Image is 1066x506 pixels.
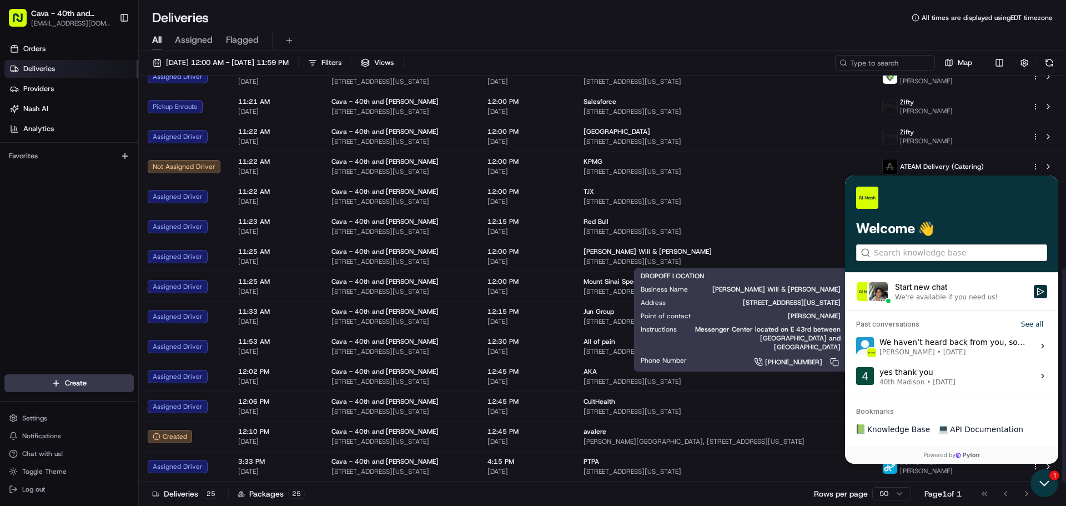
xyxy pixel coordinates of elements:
span: 11:21 AM [238,97,314,106]
img: profile_deliverthat_partner.png [883,459,897,474]
span: [STREET_ADDRESS][US_STATE] [331,467,470,476]
span: [STREET_ADDRESS][US_STATE] [584,197,864,206]
span: 11:25 AM [238,247,314,256]
span: [STREET_ADDRESS][US_STATE] [584,77,864,86]
span: [STREET_ADDRESS][US_STATE] [331,347,470,356]
span: 4:15 PM [487,457,566,466]
a: [PHONE_NUMBER] [705,356,841,368]
span: Cava - 40th and [PERSON_NAME] [331,157,439,166]
span: All [152,33,162,47]
span: [STREET_ADDRESS][US_STATE] [331,137,470,146]
a: Deliveries [4,60,138,78]
span: [PERSON_NAME] [900,137,953,146]
span: avalere [584,427,606,436]
span: [DATE] [238,347,314,356]
span: [STREET_ADDRESS][US_STATE] [331,77,470,86]
span: Create [65,378,87,388]
span: [PERSON_NAME][GEOGRAPHIC_DATA], [STREET_ADDRESS][US_STATE] [584,437,864,446]
span: [DATE] [487,227,566,236]
span: [STREET_ADDRESS][US_STATE] [584,137,864,146]
span: Assigned [175,33,213,47]
span: [STREET_ADDRESS][US_STATE] [584,317,864,326]
span: PTPA [584,457,599,466]
span: [STREET_ADDRESS][US_STATE] [584,407,864,416]
span: 12:00 PM [487,157,566,166]
button: [DATE] 12:00 AM - [DATE] 11:59 PM [148,55,294,71]
span: [DATE] [487,77,566,86]
span: 11:22 AM [238,187,314,196]
div: 25 [203,489,219,499]
span: Cava - 40th and [PERSON_NAME] [331,217,439,226]
span: Flagged [226,33,259,47]
div: Deliveries [152,488,219,499]
span: [DATE] [238,287,314,296]
span: [STREET_ADDRESS][US_STATE] [584,377,864,386]
button: Settings [4,410,134,426]
span: Analytics [23,124,54,134]
span: [DATE] [238,77,314,86]
button: Toggle Theme [4,464,134,479]
span: [DATE] [238,107,314,116]
span: 11:22 AM [238,157,314,166]
img: zifty-logo-trans-sq.png [883,129,897,144]
span: [DATE] [238,167,314,176]
span: Notifications [22,432,61,440]
span: [DATE] [487,257,566,266]
span: 11:22 AM [238,127,314,136]
span: [STREET_ADDRESS][US_STATE] [584,257,864,266]
span: [DATE] [238,437,314,446]
span: [DATE] [487,167,566,176]
span: 12:15 PM [487,217,566,226]
button: Log out [4,482,134,497]
span: AKA [584,367,597,376]
span: [STREET_ADDRESS][US_STATE] [584,287,864,296]
span: [DATE] [487,467,566,476]
span: Cava - 40th and [PERSON_NAME] [331,97,439,106]
span: 11:33 AM [238,307,314,316]
span: Address [641,298,666,307]
button: [EMAIL_ADDRESS][DOMAIN_NAME] [31,19,110,28]
span: Business Name [641,285,688,294]
div: Created [148,430,192,443]
span: [PERSON_NAME] [900,107,953,116]
span: Cava - 40th and [PERSON_NAME] [331,187,439,196]
span: [DATE] [487,287,566,296]
button: Chat with us! [4,446,134,462]
div: 25 [288,489,305,499]
button: Refresh [1042,55,1057,71]
span: Orders [23,44,46,54]
iframe: Open customer support [1030,469,1060,499]
span: Cava - 40th and [PERSON_NAME] [331,337,439,346]
span: 12:45 PM [487,367,566,376]
span: [STREET_ADDRESS][US_STATE] [584,227,864,236]
span: All times are displayed using EDT timezone [922,13,1053,22]
span: Mount Sinai Specialty Pharmacy [584,277,685,286]
span: [DATE] [487,107,566,116]
span: Cava - 40th and [PERSON_NAME] [331,127,439,136]
span: KPMG [584,157,602,166]
span: 12:02 PM [238,367,314,376]
span: 12:00 PM [487,97,566,106]
span: 12:30 PM [487,337,566,346]
span: [DATE] 12:00 AM - [DATE] 11:59 PM [166,58,289,68]
span: [STREET_ADDRESS][US_STATE] [331,377,470,386]
span: [DATE] [238,257,314,266]
span: Cava - 40th and [PERSON_NAME] [331,277,439,286]
span: TJX [584,187,594,196]
span: Cava - 40th and [PERSON_NAME] [331,457,439,466]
